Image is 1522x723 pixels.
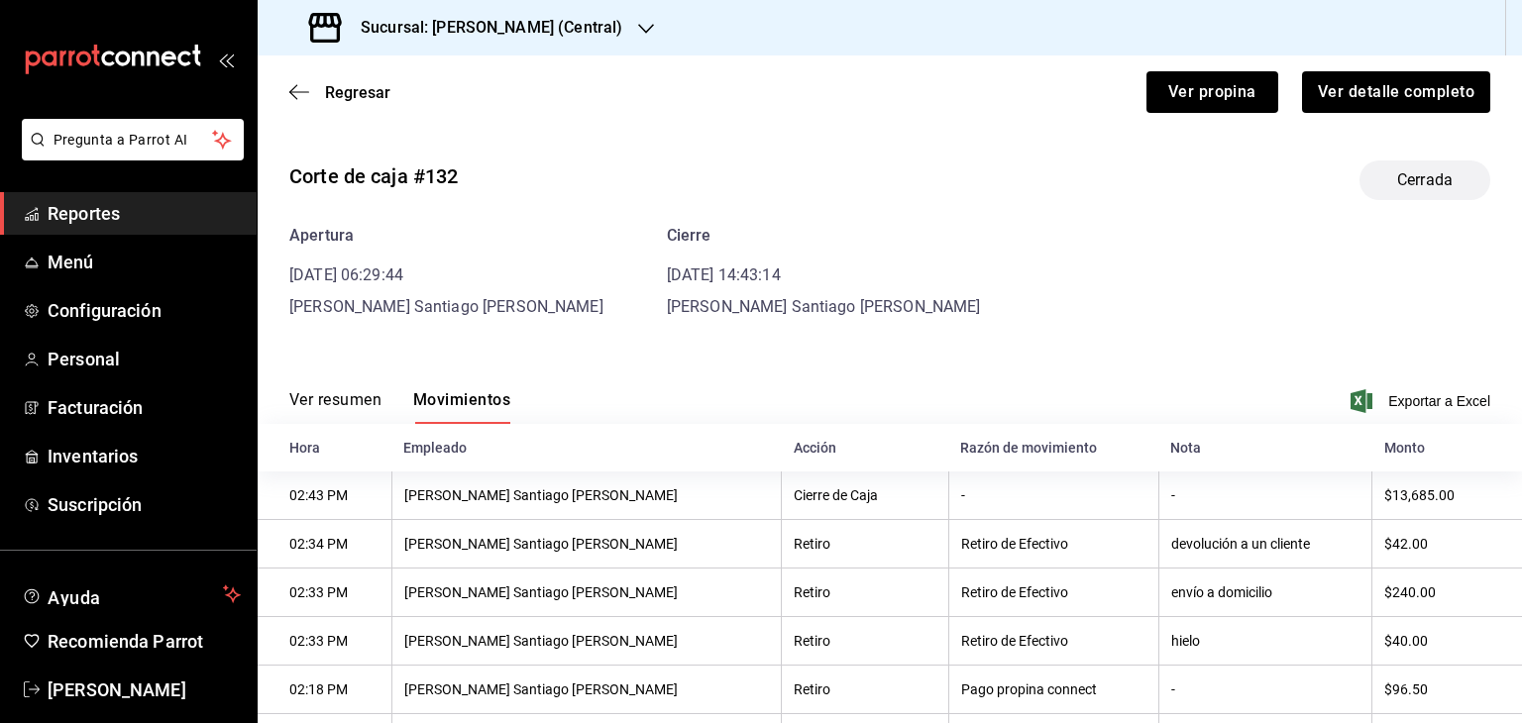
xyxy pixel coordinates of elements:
[48,676,241,703] span: [PERSON_NAME]
[782,568,949,617] th: Retiro
[391,471,782,520] th: [PERSON_NAME] Santiago [PERSON_NAME]
[391,617,782,666] th: [PERSON_NAME] Santiago [PERSON_NAME]
[782,424,949,471] th: Acción
[1372,568,1522,617] th: $240.00
[48,443,241,469] span: Inventarios
[1158,424,1372,471] th: Nota
[14,144,244,164] a: Pregunta a Parrot AI
[218,52,234,67] button: open_drawer_menu
[48,297,241,324] span: Configuración
[667,224,981,248] div: Cierre
[289,297,603,316] span: [PERSON_NAME] Santiago [PERSON_NAME]
[289,161,458,191] div: Corte de caja #132
[325,83,390,102] span: Regresar
[782,666,949,714] th: Retiro
[48,582,215,606] span: Ayuda
[391,666,782,714] th: [PERSON_NAME] Santiago [PERSON_NAME]
[1158,520,1372,568] th: devolución a un cliente
[289,390,510,424] div: navigation tabs
[1372,520,1522,568] th: $42.00
[258,568,391,617] th: 02:33 PM
[782,617,949,666] th: Retiro
[48,346,241,372] span: Personal
[1158,471,1372,520] th: -
[1158,617,1372,666] th: hielo
[948,568,1158,617] th: Retiro de Efectivo
[1146,71,1278,113] button: Ver propina
[1355,389,1490,413] button: Exportar a Excel
[1372,666,1522,714] th: $96.50
[258,471,391,520] th: 02:43 PM
[667,265,781,284] time: [DATE] 14:43:14
[289,224,603,248] div: Apertura
[258,666,391,714] th: 02:18 PM
[391,424,782,471] th: Empleado
[258,520,391,568] th: 02:34 PM
[948,666,1158,714] th: Pago propina connect
[1302,71,1490,113] button: Ver detalle completo
[948,471,1158,520] th: -
[48,491,241,518] span: Suscripción
[54,130,213,151] span: Pregunta a Parrot AI
[413,390,510,424] button: Movimientos
[782,520,949,568] th: Retiro
[1158,568,1372,617] th: envío a domicilio
[345,16,622,40] h3: Sucursal: [PERSON_NAME] (Central)
[391,568,782,617] th: [PERSON_NAME] Santiago [PERSON_NAME]
[289,265,403,284] time: [DATE] 06:29:44
[22,119,244,160] button: Pregunta a Parrot AI
[948,520,1158,568] th: Retiro de Efectivo
[258,617,391,666] th: 02:33 PM
[48,394,241,421] span: Facturación
[289,83,390,102] button: Regresar
[1372,617,1522,666] th: $40.00
[667,297,981,316] span: [PERSON_NAME] Santiago [PERSON_NAME]
[948,617,1158,666] th: Retiro de Efectivo
[391,520,782,568] th: [PERSON_NAME] Santiago [PERSON_NAME]
[782,471,949,520] th: Cierre de Caja
[1372,424,1522,471] th: Monto
[1372,471,1522,520] th: $13,685.00
[1385,168,1465,192] span: Cerrada
[289,390,381,424] button: Ver resumen
[948,424,1158,471] th: Razón de movimiento
[1158,666,1372,714] th: -
[48,628,241,655] span: Recomienda Parrot
[48,249,241,275] span: Menú
[48,200,241,227] span: Reportes
[258,424,391,471] th: Hora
